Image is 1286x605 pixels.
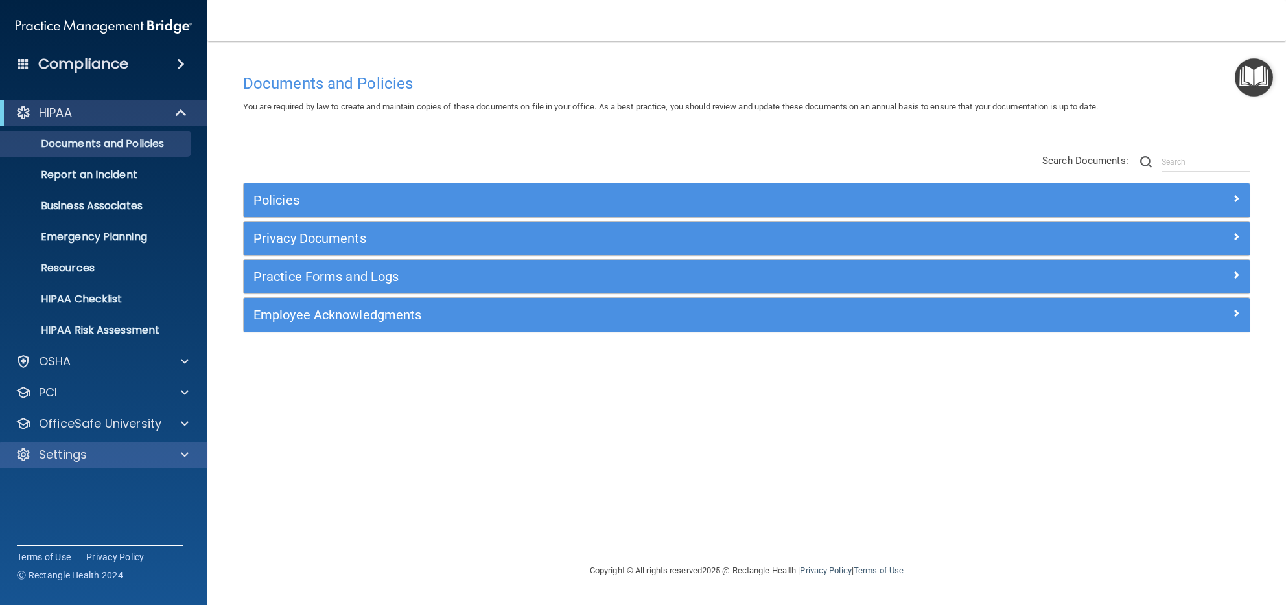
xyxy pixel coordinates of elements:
[17,551,71,564] a: Terms of Use
[800,565,851,575] a: Privacy Policy
[8,231,185,244] p: Emergency Planning
[86,551,145,564] a: Privacy Policy
[39,416,161,431] p: OfficeSafe University
[16,354,189,369] a: OSHA
[17,569,123,582] span: Ⓒ Rectangle Health 2024
[16,447,189,462] a: Settings
[253,228,1240,249] a: Privacy Documents
[253,190,1240,211] a: Policies
[253,304,1240,325] a: Employee Acknowledgments
[253,231,988,245] h5: Privacy Documents
[1235,58,1273,97] button: Open Resource Center
[16,14,192,40] img: PMB logo
[253,308,988,322] h5: Employee Acknowledgments
[39,105,72,120] p: HIPAA
[253,193,988,207] h5: Policies
[39,385,57,400] p: PCI
[8,200,185,212] p: Business Associates
[38,55,128,73] h4: Compliance
[510,550,983,591] div: Copyright © All rights reserved 2025 @ Rectangle Health | |
[8,293,185,306] p: HIPAA Checklist
[39,447,87,462] p: Settings
[39,354,71,369] p: OSHA
[1063,514,1270,565] iframe: Drift Widget Chat Controller
[854,565,904,575] a: Terms of Use
[16,105,188,120] a: HIPAA
[16,385,189,400] a: PCI
[253,266,1240,287] a: Practice Forms and Logs
[243,102,1098,111] span: You are required by law to create and maintain copies of these documents on file in your office. ...
[8,137,185,150] p: Documents and Policies
[1140,156,1152,168] img: ic-search.3b580494.png
[8,324,185,337] p: HIPAA Risk Assessment
[8,262,185,275] p: Resources
[1162,152,1250,172] input: Search
[16,416,189,431] a: OfficeSafe University
[253,269,988,284] h5: Practice Forms and Logs
[243,75,1250,92] h4: Documents and Policies
[1042,155,1128,166] span: Search Documents:
[8,168,185,181] p: Report an Incident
